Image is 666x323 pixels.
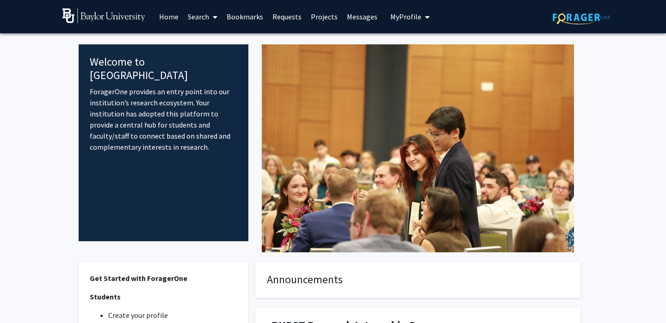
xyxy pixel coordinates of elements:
[90,292,121,301] strong: Students
[306,0,342,33] a: Projects
[267,273,569,286] h4: Announcements
[553,10,610,24] img: ForagerOne Logo
[183,0,222,33] a: Search
[154,0,183,33] a: Home
[342,0,382,33] a: Messages
[108,310,237,321] li: Create your profile
[90,86,237,152] p: ForagerOne provides an entry point into our institution’s research ecosystem. Your institution ha...
[62,8,145,23] img: Baylor University Logo
[90,274,187,283] strong: Get Started with ForagerOne
[268,0,306,33] a: Requests
[262,44,574,252] img: Cover Image
[90,55,237,82] h4: Welcome to [GEOGRAPHIC_DATA]
[222,0,268,33] a: Bookmarks
[7,281,39,316] iframe: Chat
[390,12,421,21] span: My Profile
